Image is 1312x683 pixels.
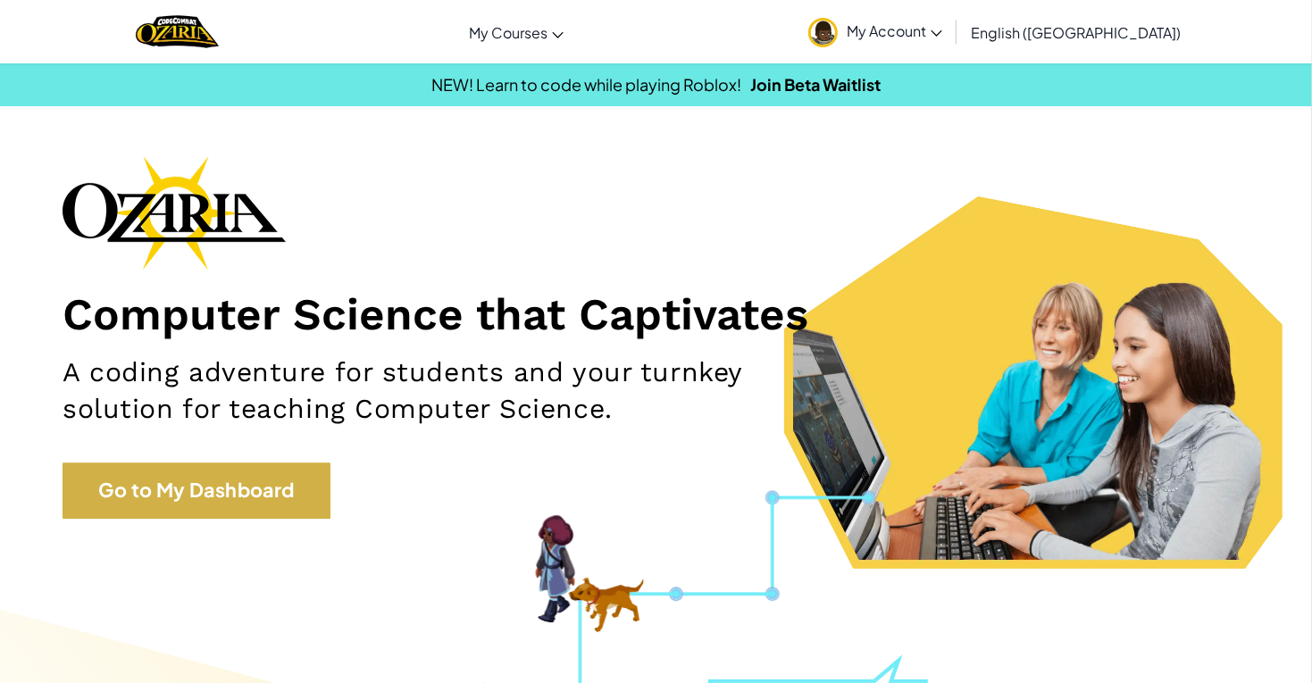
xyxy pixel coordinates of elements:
[136,13,219,50] img: Home
[63,354,857,428] h2: A coding adventure for students and your turnkey solution for teaching Computer Science.
[63,155,286,270] img: Ozaria branding logo
[799,4,951,60] a: My Account
[808,18,838,47] img: avatar
[469,23,547,42] span: My Courses
[431,74,741,95] span: NEW! Learn to code while playing Roblox!
[63,462,330,518] a: Go to My Dashboard
[63,287,1249,341] h1: Computer Science that Captivates
[460,8,572,56] a: My Courses
[750,74,881,95] a: Join Beta Waitlist
[962,8,1190,56] a: English ([GEOGRAPHIC_DATA])
[847,21,942,40] span: My Account
[971,23,1181,42] span: English ([GEOGRAPHIC_DATA])
[136,13,219,50] a: Ozaria by CodeCombat logo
